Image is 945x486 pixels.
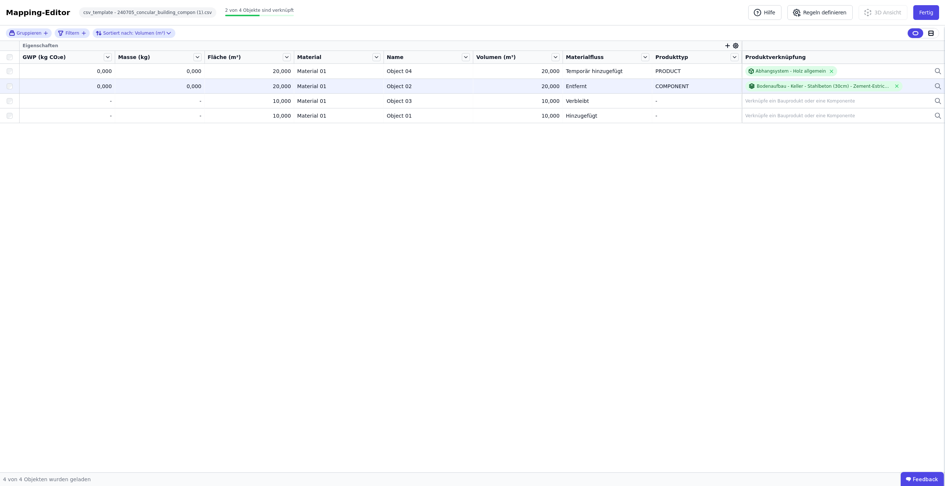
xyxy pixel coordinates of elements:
[23,83,112,90] div: 0,000
[476,53,516,61] span: Volumen (m³)
[476,67,560,75] div: 20,000
[655,53,688,61] span: Produkttyp
[387,97,470,105] div: Object 03
[23,43,58,49] span: Eigenschaften
[103,30,134,36] span: Sortiert nach:
[745,53,942,61] div: Produktverknüpfung
[748,5,781,20] button: Hilfe
[297,112,381,119] div: Material 01
[208,53,241,61] span: Fläche (m²)
[859,5,907,20] button: 3D Ansicht
[79,7,216,18] div: csv_template - 240705_concular_building_compon (1).csv
[225,8,294,13] span: 2 von 4 Objekte sind verknüpft
[655,112,739,119] div: -
[118,112,202,119] div: -
[118,53,150,61] span: Masse (kg)
[566,53,604,61] span: Materialfluss
[17,30,41,36] span: Gruppieren
[23,97,112,105] div: -
[65,30,79,36] span: Filtern
[118,67,202,75] div: 0,000
[566,112,649,119] div: Hinzugefügt
[208,112,291,119] div: 10,000
[208,67,291,75] div: 20,000
[118,83,202,90] div: 0,000
[756,68,826,74] div: Abhangsystem - Holz allgemein
[297,97,381,105] div: Material 01
[297,67,381,75] div: Material 01
[9,30,49,36] button: Gruppieren
[387,112,470,119] div: Object 01
[655,67,739,75] div: PRODUCT
[118,97,202,105] div: -
[23,112,112,119] div: -
[476,97,560,105] div: 10,000
[96,29,165,38] div: Volumen (m³)
[6,7,70,18] div: Mapping-Editor
[913,5,939,20] button: Fertig
[58,29,86,38] button: filter_by
[787,5,853,20] button: Regeln definieren
[745,98,855,104] div: Verknüpfe ein Bauprodukt oder eine Komponente
[23,67,112,75] div: 0,000
[655,83,739,90] div: COMPONENT
[566,67,649,75] div: Temporär hinzugefügt
[387,53,403,61] span: Name
[566,97,649,105] div: Verbleibt
[476,112,560,119] div: 10,000
[23,53,66,61] span: GWP (kg CO₂e)
[297,83,381,90] div: Material 01
[387,67,470,75] div: Object 04
[745,113,855,119] div: Verknüpfe ein Bauprodukt oder eine Komponente
[655,97,739,105] div: -
[476,83,560,90] div: 20,000
[208,83,291,90] div: 20,000
[387,83,470,90] div: Object 02
[297,53,322,61] span: Material
[566,83,649,90] div: Entfernt
[208,97,291,105] div: 10,000
[757,83,891,89] div: Bodenaufbau - Keller - Stahlbeton (30cm) - Zement-Estrich - gestrichen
